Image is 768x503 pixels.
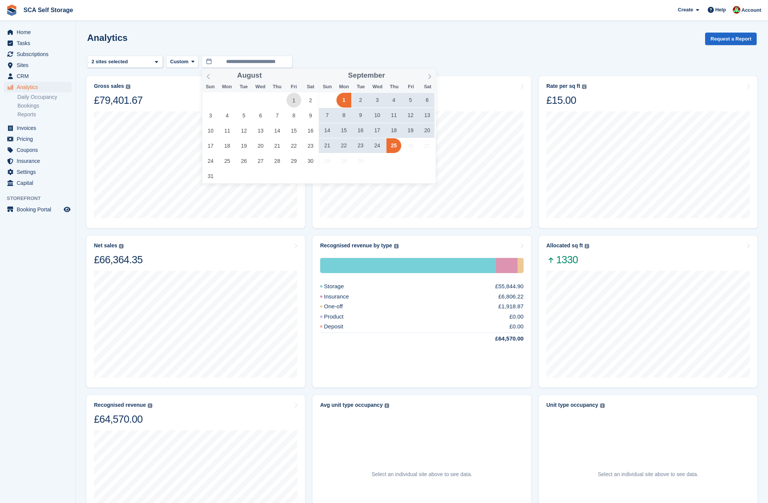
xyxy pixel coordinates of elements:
a: Reports [17,111,72,118]
span: September 12, 2025 [403,108,418,123]
span: August 22, 2025 [286,138,301,153]
span: August 28, 2025 [270,153,285,168]
p: Select an individual site above to see data. [598,470,698,478]
span: Storefront [7,195,75,202]
div: Gross sales [94,83,124,89]
span: September 21, 2025 [320,138,335,153]
span: August 8, 2025 [286,108,301,123]
span: August 10, 2025 [203,123,218,138]
span: August 7, 2025 [270,108,285,123]
span: Booking Portal [17,204,62,215]
span: August 12, 2025 [236,123,251,138]
div: One-off [320,302,361,311]
div: £15.00 [546,94,587,107]
span: August 15, 2025 [286,123,301,138]
span: September 14, 2025 [320,123,335,138]
div: £6,806.22 [498,292,524,301]
span: August 5, 2025 [236,108,251,123]
span: September 22, 2025 [336,138,351,153]
span: September 19, 2025 [403,123,418,138]
span: August 25, 2025 [220,153,235,168]
img: icon-info-grey-7440780725fd019a000dd9b08b2336e03edf1995a4989e88bcd33f0948082b44.svg [582,84,587,89]
img: icon-info-grey-7440780725fd019a000dd9b08b2336e03edf1995a4989e88bcd33f0948082b44.svg [394,244,399,248]
span: September 3, 2025 [370,93,385,108]
span: September 10, 2025 [370,108,385,123]
div: Deposit [320,322,361,331]
input: Year [262,72,286,80]
span: August 23, 2025 [303,138,318,153]
span: Sun [202,84,219,89]
a: menu [4,27,72,37]
span: Mon [336,84,352,89]
span: Sun [319,84,336,89]
div: Avg unit type occupancy [320,402,383,408]
a: menu [4,49,72,59]
div: Rate per sq ft [546,83,580,89]
img: icon-info-grey-7440780725fd019a000dd9b08b2336e03edf1995a4989e88bcd33f0948082b44.svg [148,403,152,408]
img: icon-info-grey-7440780725fd019a000dd9b08b2336e03edf1995a4989e88bcd33f0948082b44.svg [126,84,130,89]
a: menu [4,38,72,48]
span: September 27, 2025 [420,138,435,153]
span: September 26, 2025 [403,138,418,153]
span: September 2, 2025 [353,93,368,108]
span: September 8, 2025 [336,108,351,123]
div: Net sales [94,242,117,249]
span: Settings [17,167,62,177]
span: August 14, 2025 [270,123,285,138]
span: Create [678,6,693,14]
a: Preview store [63,205,72,214]
a: SCA Self Storage [20,4,76,16]
span: Help [715,6,726,14]
span: September 11, 2025 [386,108,401,123]
div: Recognised revenue by type [320,242,392,249]
img: icon-info-grey-7440780725fd019a000dd9b08b2336e03edf1995a4989e88bcd33f0948082b44.svg [119,244,124,248]
div: 2 sites selected [90,58,131,66]
div: Allocated sq ft [546,242,583,249]
span: September 15, 2025 [336,123,351,138]
span: Tue [235,84,252,89]
div: £79,401.67 [94,94,142,107]
div: Storage [320,282,362,291]
span: Insurance [17,156,62,166]
span: August [237,72,262,79]
span: August 4, 2025 [220,108,235,123]
div: Recognised revenue [94,402,146,408]
span: Account [741,6,761,14]
span: Thu [269,84,285,89]
span: Sat [419,84,436,89]
div: £55,844.90 [495,282,524,291]
span: Wed [369,84,386,89]
span: September 9, 2025 [353,108,368,123]
span: Sites [17,60,62,70]
span: September 13, 2025 [420,108,435,123]
span: August 9, 2025 [303,108,318,123]
div: £1,918.87 [498,302,524,311]
a: menu [4,145,72,155]
span: September 5, 2025 [403,93,418,108]
span: 1330 [546,253,589,266]
a: menu [4,123,72,133]
a: menu [4,134,72,144]
span: Coupons [17,145,62,155]
div: £64,570.00 [477,334,524,343]
div: Insurance [320,292,367,301]
span: August 13, 2025 [253,123,268,138]
img: icon-info-grey-7440780725fd019a000dd9b08b2336e03edf1995a4989e88bcd33f0948082b44.svg [585,244,589,248]
div: £66,364.35 [94,253,142,266]
p: Select an individual site above to see data. [372,470,472,478]
span: September 17, 2025 [370,123,385,138]
div: Storage [320,258,496,273]
a: menu [4,178,72,188]
span: August 17, 2025 [203,138,218,153]
img: Dale Chapman [733,6,740,14]
span: September 4, 2025 [386,93,401,108]
span: September 7, 2025 [320,108,335,123]
span: Sat [302,84,319,89]
span: September 23, 2025 [353,138,368,153]
span: Analytics [17,82,62,92]
div: £64,570.00 [94,413,152,426]
a: menu [4,167,72,177]
span: Pricing [17,134,62,144]
span: September 20, 2025 [420,123,435,138]
span: Fri [285,84,302,89]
